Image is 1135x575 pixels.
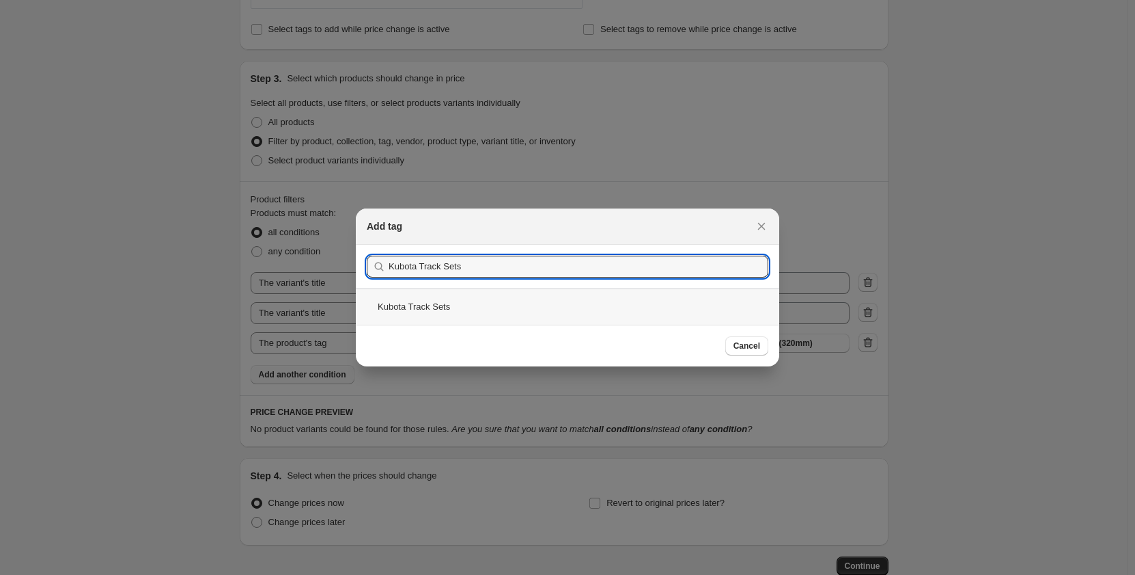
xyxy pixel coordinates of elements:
button: Close [752,217,771,236]
button: Cancel [725,336,768,356]
input: Search tags [389,256,768,278]
span: Cancel [733,340,760,351]
div: Kubota Track Sets [356,289,779,325]
h2: Add tag [367,219,402,233]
